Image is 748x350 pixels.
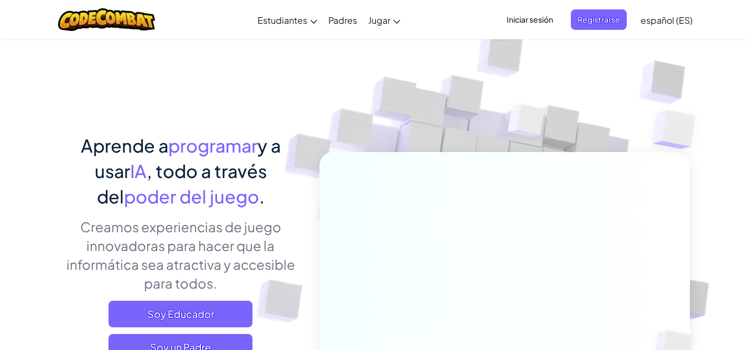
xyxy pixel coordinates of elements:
span: Estudiantes [257,14,307,26]
button: Registrarse [571,9,627,30]
a: Padres [323,5,363,35]
span: , todo a través del [97,160,267,207]
span: poder del juego [124,185,259,207]
span: Jugar [368,14,390,26]
img: Overlap cubes [631,83,726,176]
button: Iniciar sesión [500,9,560,30]
a: Jugar [363,5,406,35]
span: IA [130,160,147,182]
a: Soy Educador [109,301,252,327]
span: . [259,185,265,207]
span: español (ES) [641,14,693,26]
span: programar [168,134,257,156]
p: Creamos experiencias de juego innovadoras para hacer que la informática sea atractiva y accesible... [59,217,303,292]
a: español (ES) [635,5,698,35]
span: Aprende a [81,134,168,156]
img: CodeCombat logo [58,8,155,31]
a: Estudiantes [252,5,323,35]
img: Overlap cubes [487,82,566,165]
